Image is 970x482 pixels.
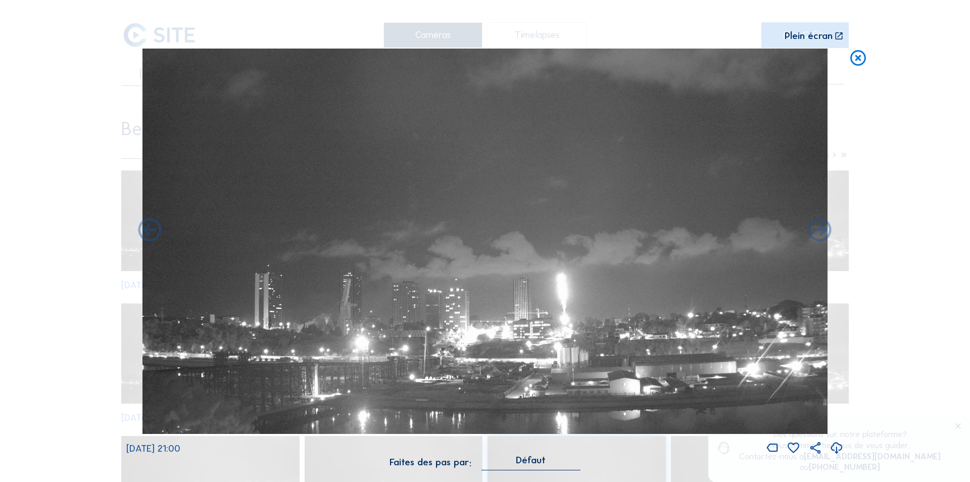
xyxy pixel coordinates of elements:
img: Image [142,49,827,434]
div: Défaut [481,456,580,470]
i: Back [806,217,834,245]
div: Plein écran [785,31,833,41]
div: Faites des pas par: [390,458,471,467]
div: Défaut [516,456,546,465]
i: Forward [136,217,164,245]
span: [DATE] 21:00 [126,443,180,454]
